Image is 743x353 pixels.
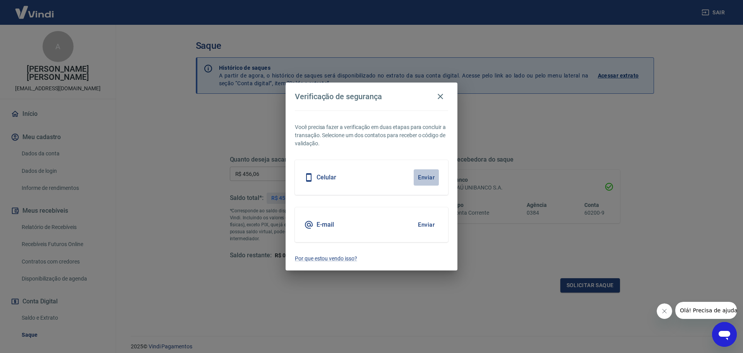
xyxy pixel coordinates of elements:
h5: E-mail [317,221,334,229]
iframe: Mensagem da empresa [675,302,737,319]
button: Enviar [414,169,439,186]
iframe: Botão para abrir a janela de mensagens [712,322,737,347]
h4: Verificação de segurança [295,92,382,101]
span: Olá! Precisa de ajuda? [5,5,65,12]
h5: Celular [317,174,336,181]
button: Enviar [414,217,439,233]
iframe: Fechar mensagem [657,303,672,319]
a: Por que estou vendo isso? [295,255,448,263]
p: Você precisa fazer a verificação em duas etapas para concluir a transação. Selecione um dos conta... [295,123,448,148]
